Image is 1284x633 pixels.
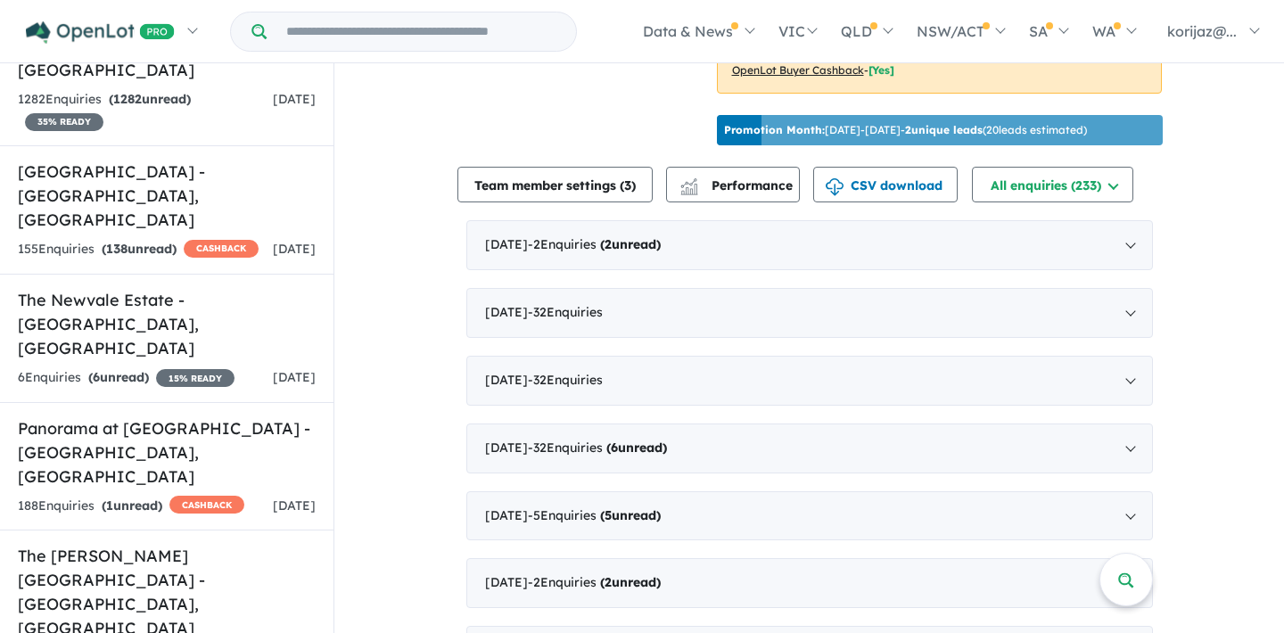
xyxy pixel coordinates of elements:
span: CASHBACK [169,496,244,514]
img: bar-chart.svg [680,184,698,195]
strong: ( unread) [606,440,667,456]
u: OpenLot Buyer Cashback [732,63,864,77]
span: 2 [605,236,612,252]
span: 3 [624,177,631,193]
span: [DATE] [273,369,316,385]
strong: ( unread) [88,369,149,385]
span: CASHBACK [184,240,259,258]
span: - 32 Enquir ies [528,372,603,388]
button: Performance [666,167,800,202]
div: [DATE] [466,423,1153,473]
button: CSV download [813,167,958,202]
span: Performance [683,177,793,193]
span: [DATE] [273,241,316,257]
p: [DATE] - [DATE] - ( 20 leads estimated) [724,122,1087,138]
div: [DATE] [466,558,1153,608]
span: 1282 [113,91,142,107]
span: 35 % READY [25,113,103,131]
img: Openlot PRO Logo White [26,21,175,44]
strong: ( unread) [600,574,661,590]
div: 1282 Enquir ies [18,89,273,132]
img: download icon [826,178,844,196]
div: 6 Enquir ies [18,367,235,389]
h5: Panorama at [GEOGRAPHIC_DATA] - [GEOGRAPHIC_DATA] , [GEOGRAPHIC_DATA] [18,416,316,489]
strong: ( unread) [102,497,162,514]
strong: ( unread) [600,236,661,252]
span: 6 [611,440,618,456]
input: Try estate name, suburb, builder or developer [270,12,572,51]
span: - 2 Enquir ies [528,574,661,590]
span: - 32 Enquir ies [528,440,667,456]
span: 5 [605,507,612,523]
strong: ( unread) [600,507,661,523]
strong: ( unread) [102,241,177,257]
span: 2 [605,574,612,590]
button: Team member settings (3) [457,167,653,202]
img: line-chart.svg [680,178,696,188]
h5: The Newvale Estate - [GEOGRAPHIC_DATA] , [GEOGRAPHIC_DATA] [18,288,316,360]
span: 6 [93,369,100,385]
b: Promotion Month: [724,123,825,136]
span: - 32 Enquir ies [528,304,603,320]
b: 2 unique leads [905,123,983,136]
span: 138 [106,241,128,257]
div: 155 Enquir ies [18,239,259,260]
span: 15 % READY [156,369,235,387]
span: - 2 Enquir ies [528,236,661,252]
span: [DATE] [273,497,316,514]
span: [Yes] [868,63,894,77]
div: [DATE] [466,491,1153,541]
div: 188 Enquir ies [18,496,244,517]
div: [DATE] [466,220,1153,270]
span: korijaz@... [1167,22,1237,40]
div: [DATE] [466,288,1153,338]
button: All enquiries (233) [972,167,1133,202]
h5: [GEOGRAPHIC_DATA] - [GEOGRAPHIC_DATA] , [GEOGRAPHIC_DATA] [18,160,316,232]
div: [DATE] [466,356,1153,406]
span: 1 [106,497,113,514]
strong: ( unread) [109,91,191,107]
span: - 5 Enquir ies [528,507,661,523]
span: [DATE] [273,91,316,107]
